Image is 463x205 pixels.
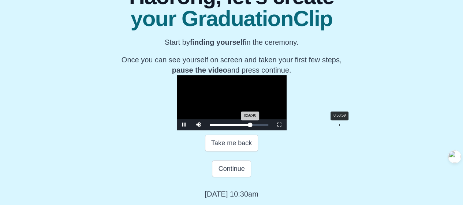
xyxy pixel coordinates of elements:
p: [DATE] 10:30am [205,189,258,199]
p: Start by in the ceremony. [122,37,341,47]
button: Take me back [205,135,258,151]
b: finding yourself [190,38,245,46]
div: Progress Bar [210,124,268,126]
button: Mute [191,119,206,130]
p: Once you can see yourself on screen and taken your first few steps, and press continue. [122,55,341,75]
button: Continue [212,160,251,177]
button: Pause [177,119,191,130]
b: pause the video [172,66,227,74]
div: Video Player [177,75,287,130]
span: your GraduationClip [122,8,341,30]
button: Fullscreen [272,119,287,130]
